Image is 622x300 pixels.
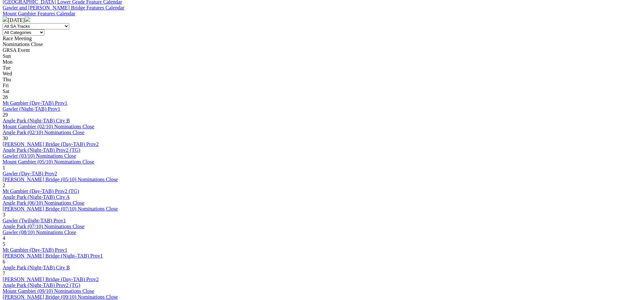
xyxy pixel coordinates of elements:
div: Wed [3,71,619,77]
a: Angle Park (Night-TAB) Prov2 (TG) [3,147,80,153]
div: Race Meeting [3,36,619,41]
a: Angle Park (Night-TAB) City A [3,194,70,200]
a: [PERSON_NAME] Bridge (Day-TAB) Prov2 [3,141,99,147]
div: Thu [3,77,619,83]
a: Angle Park (Night-TAB) City B [3,265,70,270]
a: Angle Park (Night-TAB) City B [3,118,70,123]
span: 28 [3,94,8,100]
a: Gawler (03/10) Nominations Close [3,153,76,159]
span: 3 [3,212,5,217]
span: 6 [3,259,5,264]
div: Sat [3,88,619,94]
a: Angle Park (06/10) Nominations Close [3,200,85,206]
span: 5 [3,241,5,247]
a: Mount Gambier Features Calendar [3,11,75,16]
a: Gawler (Day-TAB) Prov2 [3,171,57,176]
a: Gawler and [PERSON_NAME] Bridge Features Calendar [3,5,124,10]
a: Mount Gambier (02/10) Nominations Close [3,124,94,129]
a: Mt Gambier (Day-TAB) Prov2 (TG) [3,188,79,194]
span: 30 [3,135,8,141]
a: Angle Park (Night-TAB) Prov2 (TG) [3,282,80,288]
img: chevron-left-pager-white.svg [3,17,8,22]
div: [DATE] [3,17,619,23]
a: Gawler (Night-TAB) Prov1 [3,106,60,112]
div: Fri [3,83,619,88]
div: GRSA Event [3,47,619,53]
span: 2 [3,182,5,188]
a: Gawler (08/10) Nominations Close [3,229,76,235]
span: 4 [3,235,5,241]
a: [PERSON_NAME] Bridge (Day-TAB) Prov2 [3,276,99,282]
a: Mt Gambier (Day-TAB) Prov1 [3,247,67,253]
a: [PERSON_NAME] Bridge (05/10) Nominations Close [3,177,118,182]
div: Sun [3,53,619,59]
div: Nominations Close [3,41,619,47]
span: 1 [3,165,5,170]
div: Tue [3,65,619,71]
a: Mount Gambier (05/10) Nominations Close [3,159,94,165]
a: [PERSON_NAME] Bridge (Night–TAB) Prov1 [3,253,103,259]
span: 29 [3,112,8,118]
a: Angle Park (07/10) Nominations Close [3,224,85,229]
a: Gawler (Twilight-TAB) Prov1 [3,218,66,223]
a: Mount Gambier (09/10) Nominations Close [3,288,94,294]
img: chevron-right-pager-white.svg [25,17,30,22]
div: Mon [3,59,619,65]
a: [PERSON_NAME] Bridge (07/10) Nominations Close [3,206,118,212]
a: [PERSON_NAME] Bridge (09/10) Nominations Close [3,294,118,300]
a: Mt Gambier (Day-TAB) Prov1 [3,100,67,106]
a: Angle Park (02/10) Nominations Close [3,130,85,135]
span: 7 [3,271,5,276]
